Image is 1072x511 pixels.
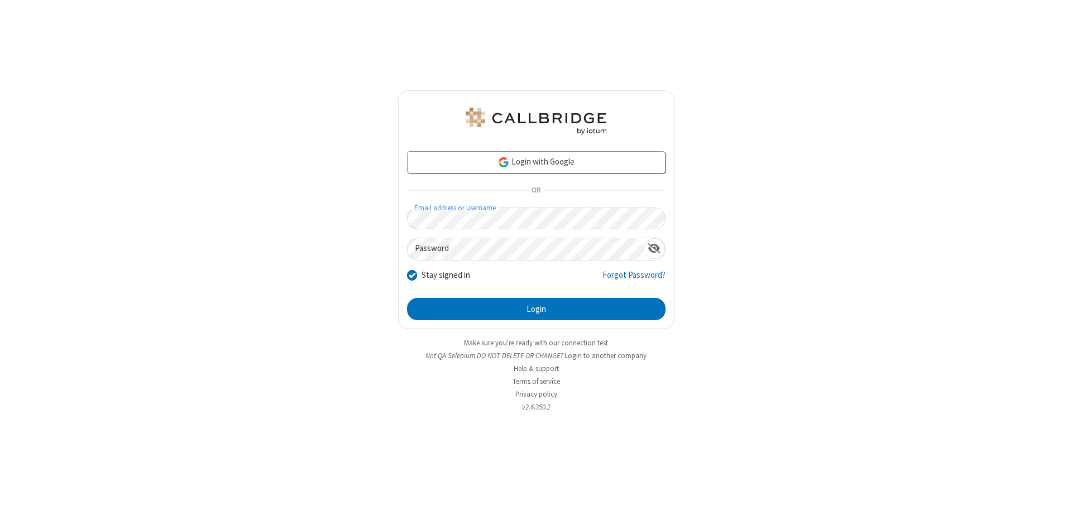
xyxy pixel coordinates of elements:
a: Forgot Password? [602,269,666,290]
button: Login [407,298,666,320]
div: Show password [643,238,665,259]
li: Not QA Selenium DO NOT DELETE OR CHANGE? [398,350,674,361]
a: Help & support [514,364,559,373]
li: v2.6.350.2 [398,402,674,412]
a: Login with Google [407,151,666,173]
input: Email address or username [407,208,666,229]
img: QA Selenium DO NOT DELETE OR CHANGE [463,108,609,134]
label: Stay signed in [422,269,470,282]
a: Make sure you're ready with our connection test [464,338,608,348]
a: Terms of service [513,377,560,386]
span: OR [527,183,545,199]
img: google-icon.png [497,156,510,168]
button: Login to another company [564,350,647,361]
input: Password [408,238,643,260]
a: Privacy policy [515,389,557,399]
